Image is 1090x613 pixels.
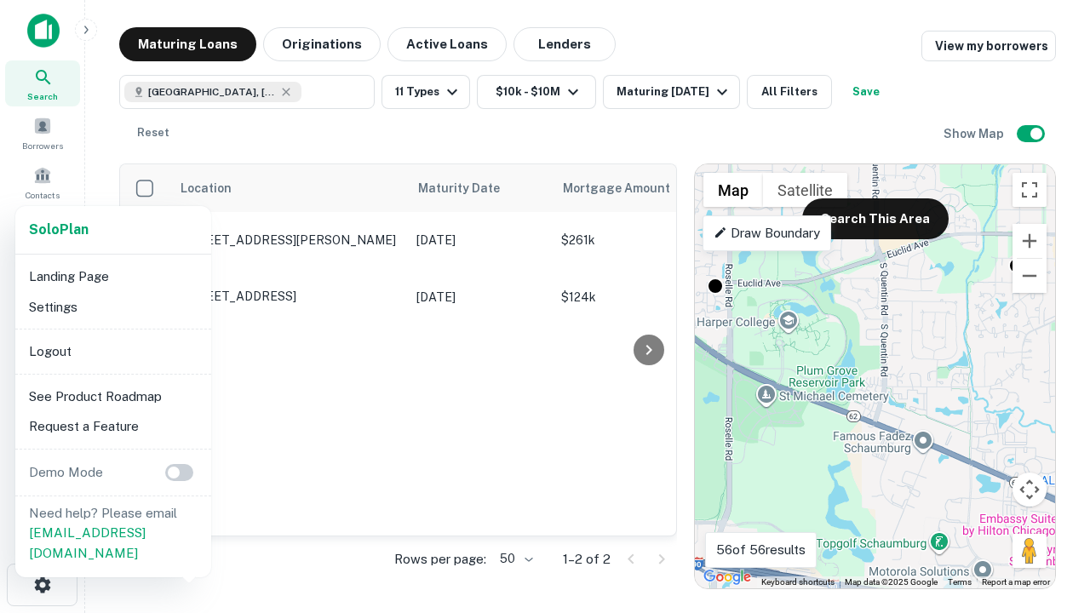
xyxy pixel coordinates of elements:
[22,292,204,323] li: Settings
[22,336,204,367] li: Logout
[1005,422,1090,504] iframe: Chat Widget
[22,381,204,412] li: See Product Roadmap
[22,411,204,442] li: Request a Feature
[29,220,89,240] a: SoloPlan
[22,462,110,483] p: Demo Mode
[29,503,198,564] p: Need help? Please email
[22,261,204,292] li: Landing Page
[29,525,146,560] a: [EMAIL_ADDRESS][DOMAIN_NAME]
[29,221,89,238] strong: Solo Plan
